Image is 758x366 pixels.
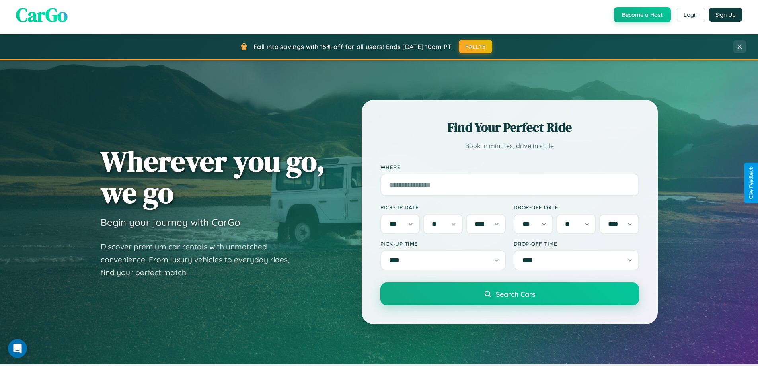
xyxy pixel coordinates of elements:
button: FALL15 [459,40,492,53]
p: Discover premium car rentals with unmatched convenience. From luxury vehicles to everyday rides, ... [101,240,300,279]
button: Sign Up [709,8,742,22]
h2: Find Your Perfect Ride [380,119,639,136]
div: Give Feedback [748,167,754,199]
iframe: Intercom live chat [8,339,27,358]
label: Where [380,164,639,170]
h3: Begin your journey with CarGo [101,216,240,228]
label: Drop-off Time [514,240,639,247]
span: Search Cars [496,290,535,298]
label: Pick-up Time [380,240,506,247]
button: Login [677,8,705,22]
button: Search Cars [380,282,639,305]
h1: Wherever you go, we go [101,145,325,208]
label: Drop-off Date [514,204,639,211]
span: Fall into savings with 15% off for all users! Ends [DATE] 10am PT. [253,43,453,51]
p: Book in minutes, drive in style [380,140,639,152]
button: Become a Host [614,7,671,22]
label: Pick-up Date [380,204,506,211]
span: CarGo [16,2,68,28]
